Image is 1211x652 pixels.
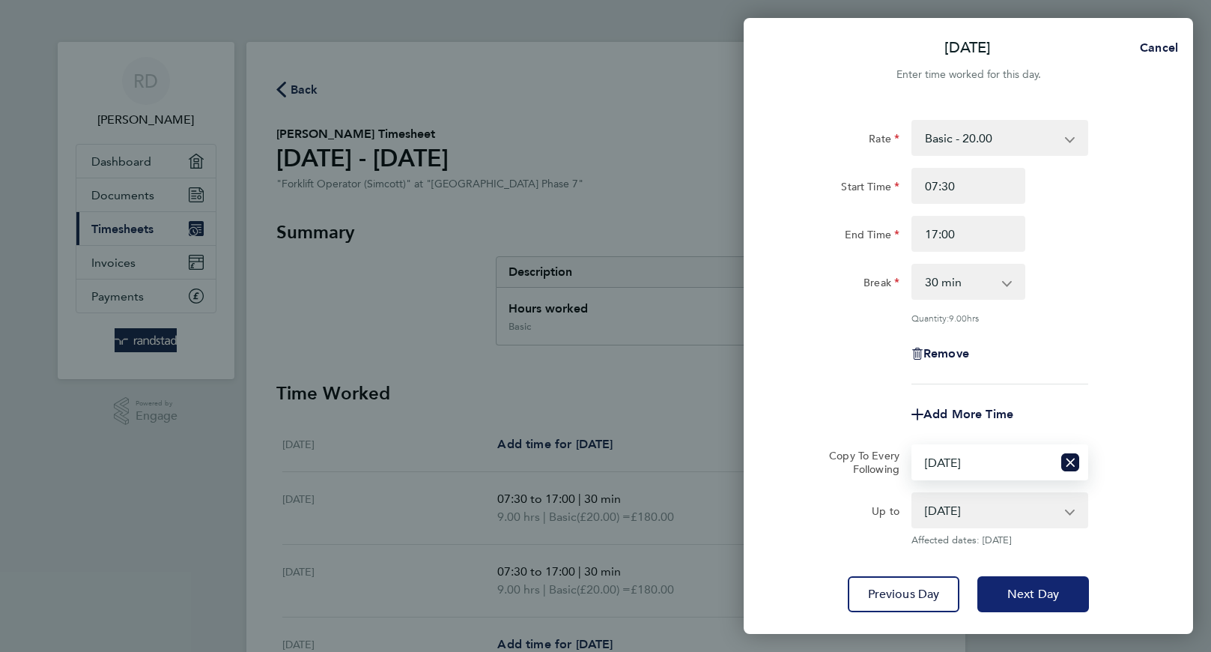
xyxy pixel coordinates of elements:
input: E.g. 08:00 [911,168,1025,204]
label: Break [864,276,899,294]
button: Remove [911,348,969,360]
span: Remove [923,346,969,360]
label: Rate [869,132,899,150]
button: Reset selection [1061,446,1079,479]
label: Copy To Every Following [817,449,899,476]
label: End Time [845,228,899,246]
div: Quantity: hrs [911,312,1088,324]
button: Add More Time [911,408,1013,420]
button: Cancel [1116,33,1193,63]
span: Cancel [1135,40,1178,55]
button: Previous Day [848,576,959,612]
span: 9.00 [949,312,967,324]
span: Affected dates: [DATE] [911,534,1088,546]
div: Enter time worked for this day. [744,66,1193,84]
label: Start Time [841,180,899,198]
span: Add More Time [923,407,1013,421]
label: Up to [872,504,899,522]
span: Next Day [1007,587,1059,602]
button: Next Day [977,576,1089,612]
p: [DATE] [944,37,991,58]
span: Previous Day [868,587,940,602]
input: E.g. 18:00 [911,216,1025,252]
